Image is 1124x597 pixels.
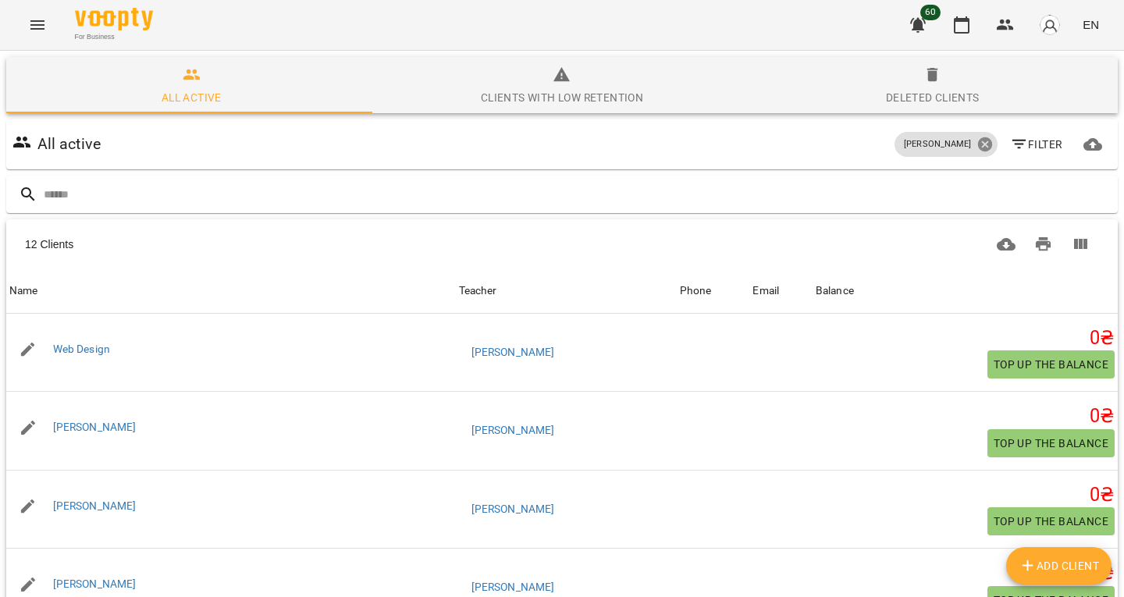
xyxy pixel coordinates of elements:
span: Balance [816,282,1115,300]
a: [PERSON_NAME] [53,577,137,590]
span: Email [752,282,809,300]
img: avatar_s.png [1039,14,1061,36]
h5: 0 ₴ [816,483,1115,507]
div: All active [162,88,222,107]
a: Web Design [53,343,110,355]
div: Sort [752,282,779,300]
div: Table Toolbar [6,219,1118,269]
span: Teacher [459,282,674,300]
h5: 0 ₴ [816,404,1115,428]
span: EN [1083,16,1099,33]
a: [PERSON_NAME] [471,423,555,439]
div: Teacher [459,282,497,300]
button: Columns view [1062,226,1099,263]
div: Name [9,282,38,300]
h6: All active [37,132,101,156]
div: Email [752,282,779,300]
div: Phone [680,282,712,300]
span: For Business [75,32,153,42]
a: [PERSON_NAME] [471,345,555,361]
button: Top up the balance [987,507,1115,535]
button: Print [1025,226,1062,263]
button: Top up the balance [987,429,1115,457]
span: 60 [920,5,941,20]
span: Top up the balance [994,512,1108,531]
img: Voopty Logo [75,8,153,30]
div: [PERSON_NAME] [895,132,997,157]
button: Download CSV [987,226,1025,263]
div: Sort [680,282,712,300]
span: Top up the balance [994,434,1108,453]
button: EN [1076,10,1105,39]
div: Deleted clients [886,88,980,107]
h5: 0 ₴ [816,561,1115,585]
a: [PERSON_NAME] [471,502,555,517]
a: [PERSON_NAME] [53,499,137,512]
span: Add Client [1019,556,1100,575]
p: [PERSON_NAME] [904,138,971,151]
button: Add Client [1006,547,1112,585]
div: Sort [459,282,497,300]
span: Filter [1010,135,1062,154]
button: Menu [19,6,56,44]
span: Phone [680,282,747,300]
button: Filter [1004,130,1069,158]
button: Top up the balance [987,350,1115,378]
div: 12 Clients [25,236,531,252]
div: Sort [9,282,38,300]
span: Name [9,282,453,300]
a: [PERSON_NAME] [53,421,137,433]
a: [PERSON_NAME] [471,580,555,595]
span: Top up the balance [994,355,1108,374]
h5: 0 ₴ [816,326,1115,350]
div: Balance [816,282,854,300]
div: Clients with low retention [481,88,643,107]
